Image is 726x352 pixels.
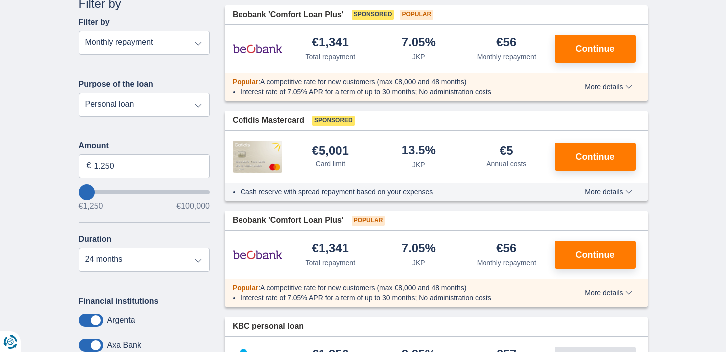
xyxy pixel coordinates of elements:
[500,144,513,157] font: €5
[241,88,491,96] font: Interest rate of 7.05% APR for a term of up to 30 months; No administration costs
[402,11,431,18] font: Popular
[412,259,425,267] font: JKP
[354,11,392,18] font: Sponsored
[79,80,153,88] font: Purpose of the loan
[233,141,282,173] img: product.pl.alt Cofidis CC
[555,241,636,269] button: Continue
[402,241,436,255] font: 7.05%
[79,141,109,150] font: Amount
[402,143,436,157] font: 13.5%
[312,144,349,157] font: €5,001
[233,284,258,292] font: Popular
[176,202,210,210] font: €100,000
[576,250,615,260] font: Continue
[79,235,112,243] font: Duration
[233,78,258,86] font: Popular
[312,35,349,49] font: €1,341
[555,35,636,63] button: Continue
[585,289,623,297] font: More details
[258,78,260,86] font: :
[576,152,615,162] font: Continue
[79,190,210,194] input: wantToBorrow
[79,18,110,26] font: Filter by
[233,36,282,61] img: product.pl.alt Beobank
[486,160,526,168] font: Annual costs
[258,284,260,292] font: :
[233,216,344,224] font: Beobank 'Comfort Loan Plus'
[576,44,615,54] font: Continue
[260,78,466,86] font: A competitive rate for new customers (max €8,000 and 48 months)
[412,53,425,61] font: JKP
[477,53,536,61] font: Monthly repayment
[412,161,425,169] font: JKP
[555,143,636,171] button: Continue
[305,53,355,61] font: Total repayment
[79,202,103,210] font: €1,250
[87,161,91,170] font: €
[233,322,304,330] font: KBC personal loan
[107,316,135,324] font: Argenta
[260,284,466,292] font: A competitive rate for new customers (max €8,000 and 48 months)
[316,160,345,168] font: Card limit
[79,297,159,305] font: Financial institutions
[402,35,436,49] font: 7.05%
[354,217,383,224] font: Popular
[241,188,433,196] font: Cash reserve with spread repayment based on your expenses
[577,188,639,196] button: More details
[233,242,282,267] img: product.pl.alt Beobank
[233,10,344,19] font: Beobank 'Comfort Loan Plus'
[477,259,536,267] font: Monthly repayment
[585,188,623,196] font: More details
[496,35,516,49] font: €56
[314,117,353,124] font: Sponsored
[107,341,141,349] font: Axa Bank
[577,83,639,91] button: More details
[577,289,639,297] button: More details
[496,241,516,255] font: €56
[305,259,355,267] font: Total repayment
[241,294,491,302] font: Interest rate of 7.05% APR for a term of up to 30 months; No administration costs
[312,241,349,255] font: €1,341
[585,83,623,91] font: More details
[233,116,304,124] font: Cofidis Mastercard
